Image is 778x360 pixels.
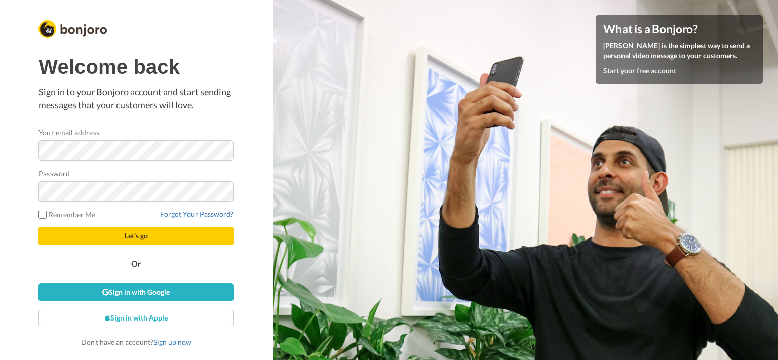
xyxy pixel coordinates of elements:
span: Don’t have an account? [81,338,191,346]
label: Password [38,168,70,179]
h1: Welcome back [38,56,234,78]
span: Let's go [125,231,148,240]
p: [PERSON_NAME] is the simplest way to send a personal video message to your customers. [603,41,755,61]
button: Let's go [38,227,234,245]
h4: What is a Bonjoro? [603,23,755,35]
p: Sign in to your Bonjoro account and start sending messages that your customers will love. [38,86,234,111]
a: Sign in with Apple [38,309,234,327]
label: Remember Me [38,209,95,220]
input: Remember Me [38,211,47,219]
a: Sign up now [153,338,191,346]
a: Start your free account [603,66,676,75]
label: Your email address [38,127,99,138]
a: Sign in with Google [38,283,234,301]
a: Forgot Your Password? [160,210,234,218]
span: Or [129,260,143,267]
